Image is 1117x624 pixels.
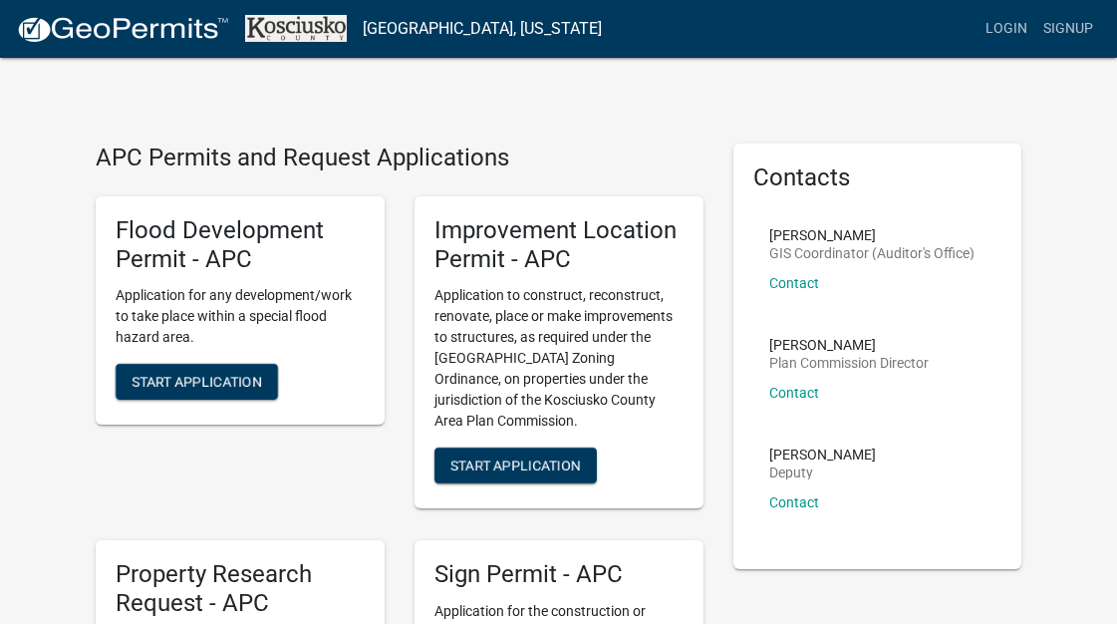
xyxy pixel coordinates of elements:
p: [PERSON_NAME] [769,448,876,462]
p: Deputy [769,466,876,479]
span: Start Application [450,458,581,473]
a: Signup [1035,10,1101,48]
p: [PERSON_NAME] [769,338,929,352]
a: Login [977,10,1035,48]
button: Start Application [434,448,597,483]
p: Application for any development/work to take place within a special flood hazard area. [116,285,365,348]
a: Contact [769,275,819,291]
h5: Property Research Request - APC [116,560,365,618]
p: Plan Commission Director [769,356,929,370]
h5: Sign Permit - APC [434,560,684,589]
img: Kosciusko County, Indiana [245,15,347,42]
p: [PERSON_NAME] [769,228,975,242]
a: Contact [769,385,819,401]
h5: Flood Development Permit - APC [116,216,365,274]
p: GIS Coordinator (Auditor's Office) [769,246,975,260]
h4: APC Permits and Request Applications [96,144,703,172]
a: [GEOGRAPHIC_DATA], [US_STATE] [363,12,602,46]
a: Contact [769,494,819,510]
span: Start Application [132,374,262,390]
p: Application to construct, reconstruct, renovate, place or make improvements to structures, as req... [434,285,684,432]
h5: Improvement Location Permit - APC [434,216,684,274]
button: Start Application [116,364,278,400]
h5: Contacts [753,163,1002,192]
